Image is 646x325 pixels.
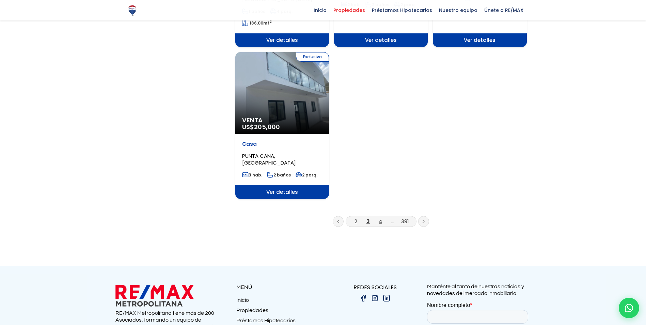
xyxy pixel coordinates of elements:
span: Ver detalles [235,185,329,199]
span: Venta [242,117,322,124]
span: Exclusiva [296,52,329,62]
span: US$ [242,123,280,131]
span: PUNTA CANA, [GEOGRAPHIC_DATA] [242,152,296,166]
img: linkedin.png [382,294,391,302]
span: 3 hab. [242,172,262,178]
span: Nuestro equipo [436,5,481,15]
span: Ver detalles [334,33,428,47]
span: mt [242,20,272,26]
a: Inicio [236,297,323,307]
a: Exclusiva Venta US$205,000 Casa PUNTA CANA, [GEOGRAPHIC_DATA] 3 hab. 2 baños 2 parq. Ver detalles [235,52,329,199]
p: Casa [242,141,322,148]
span: 2 parq. [296,172,317,178]
span: Ver detalles [433,33,526,47]
span: 2 baños [267,172,291,178]
span: Inicio [310,5,330,15]
a: Propiedades [236,307,323,317]
a: 3 [366,218,370,225]
a: ... [391,218,394,225]
img: facebook.png [359,294,367,302]
img: instagram.png [371,294,379,302]
span: Propiedades [330,5,368,15]
span: Ver detalles [235,33,329,47]
sup: 2 [269,19,272,24]
p: Manténte al tanto de nuestras noticias y novedades del mercado inmobiliario. [427,283,531,297]
a: 4 [379,218,382,225]
a: 2 [354,218,357,225]
img: remax metropolitana logo [115,283,194,308]
p: REDES SOCIALES [323,283,427,292]
p: MENÚ [236,283,323,292]
span: Préstamos Hipotecarios [368,5,436,15]
span: 136.00 [250,20,263,26]
img: Logo de REMAX [126,4,138,16]
span: Únete a RE/MAX [481,5,527,15]
span: 205,000 [254,123,280,131]
a: 391 [401,218,409,225]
